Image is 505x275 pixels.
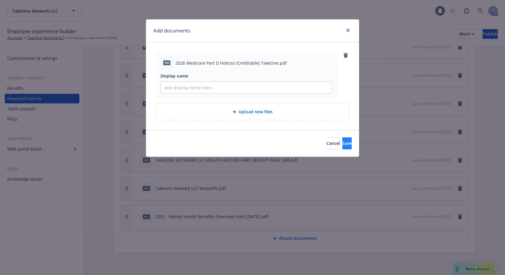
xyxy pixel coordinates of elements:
[153,27,190,35] h1: Add documents
[342,52,349,59] a: remove
[156,103,349,120] div: Upload new files
[342,137,352,149] button: Save
[161,73,188,79] span: Display name
[326,140,340,146] span: Cancel
[161,82,332,93] input: Add display name here...
[344,27,352,34] a: close
[342,140,352,146] span: Save
[239,108,273,115] span: Upload new files
[163,60,170,65] span: pdf
[326,137,340,149] button: Cancel
[176,60,287,66] span: 2026 Medicare Part D Notices (Creditable) TakeOne.pdf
